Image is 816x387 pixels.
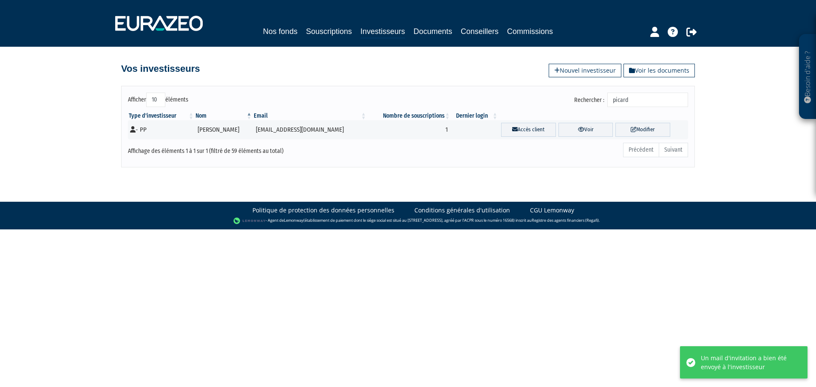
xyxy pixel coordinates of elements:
a: Voir [558,123,613,137]
a: Documents [414,25,452,37]
a: Modifier [615,123,670,137]
th: Type d'investisseur : activer pour trier la colonne par ordre croissant [128,112,195,120]
p: Besoin d'aide ? [803,39,813,115]
input: Rechercher : [607,93,688,107]
a: Registre des agents financiers (Regafi) [532,218,599,223]
div: - Agent de (établissement de paiement dont le siège social est situé au [STREET_ADDRESS], agréé p... [8,217,807,225]
div: Un mail d'invitation a bien été envoyé à l'investisseur [701,353,795,371]
th: Nombre de souscriptions : activer pour trier la colonne par ordre croissant [367,112,451,120]
h4: Vos investisseurs [121,64,200,74]
a: Accès client [501,123,556,137]
th: Email : activer pour trier la colonne par ordre croissant [253,112,367,120]
label: Afficher éléments [128,93,188,107]
a: Souscriptions [306,25,352,37]
td: 1 [367,120,451,139]
a: Nouvel investisseur [549,64,621,77]
td: - PP [128,120,195,139]
img: 1732889491-logotype_eurazeo_blanc_rvb.png [115,16,203,31]
th: Dernier login : activer pour trier la colonne par ordre croissant [451,112,499,120]
td: [PERSON_NAME] [195,120,252,139]
a: Commissions [507,25,553,37]
a: Lemonway [284,218,303,223]
a: Conditions générales d'utilisation [414,206,510,215]
td: [EMAIL_ADDRESS][DOMAIN_NAME] [253,120,367,139]
a: Investisseurs [360,25,405,39]
th: &nbsp; [499,112,688,120]
img: logo-lemonway.png [233,217,266,225]
select: Afficheréléments [146,93,165,107]
th: Nom : activer pour trier la colonne par ordre d&eacute;croissant [195,112,252,120]
a: CGU Lemonway [530,206,574,215]
a: Nos fonds [263,25,297,37]
a: Conseillers [461,25,499,37]
div: Affichage des éléments 1 à 1 sur 1 (filtré de 59 éléments au total) [128,142,354,155]
a: Voir les documents [623,64,695,77]
a: Politique de protection des données personnelles [252,206,394,215]
label: Rechercher : [574,93,688,107]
